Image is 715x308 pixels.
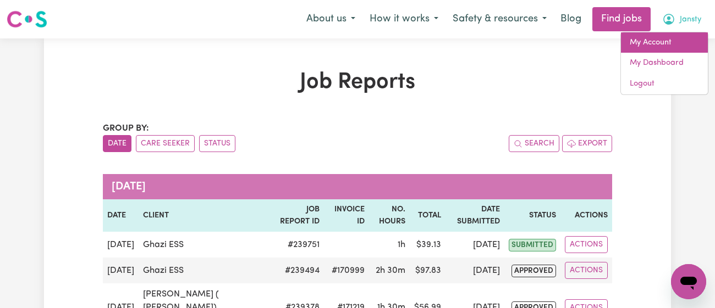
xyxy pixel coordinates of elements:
h1: Job Reports [103,69,612,96]
button: Safety & resources [446,8,554,31]
td: #170999 [324,257,369,283]
th: Client [139,199,274,232]
div: My Account [620,32,708,95]
td: [DATE] [446,257,504,283]
a: Find jobs [592,7,651,31]
span: 1 hour [398,240,405,249]
td: $ 97.83 [410,257,446,283]
th: No. Hours [369,199,410,232]
td: Ghazi ESS [139,257,274,283]
td: # 239494 [274,257,324,283]
td: $ 39.13 [410,232,446,257]
span: submitted [509,239,556,251]
button: How it works [362,8,446,31]
th: Actions [560,199,612,232]
button: About us [299,8,362,31]
th: Total [410,199,446,232]
span: Jansty [680,14,701,26]
button: sort invoices by date [103,135,131,152]
a: Blog [554,7,588,31]
td: [DATE] [103,232,139,257]
a: My Account [621,32,708,53]
button: sort invoices by paid status [199,135,235,152]
span: Group by: [103,124,149,133]
a: Careseekers logo [7,7,47,32]
a: My Dashboard [621,53,708,74]
span: 2 hours 30 minutes [376,266,405,275]
span: approved [512,265,556,277]
th: Status [504,199,560,232]
td: [DATE] [446,232,504,257]
td: # 239751 [274,232,324,257]
td: Ghazi ESS [139,232,274,257]
th: Date Submitted [446,199,504,232]
td: [DATE] [103,257,139,283]
iframe: Button to launch messaging window [671,264,706,299]
button: Export [562,135,612,152]
button: sort invoices by care seeker [136,135,195,152]
th: Invoice ID [324,199,369,232]
img: Careseekers logo [7,9,47,29]
button: My Account [655,8,708,31]
caption: [DATE] [103,174,612,199]
th: Job Report ID [274,199,324,232]
a: Logout [621,74,708,94]
button: Actions [565,262,608,279]
button: Actions [565,236,608,253]
button: Search [509,135,559,152]
th: Date [103,199,139,232]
